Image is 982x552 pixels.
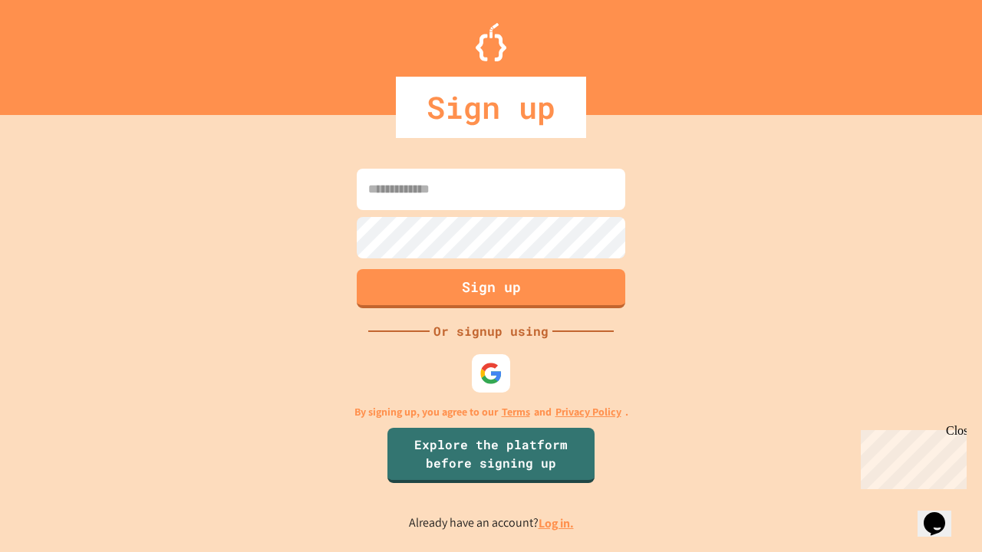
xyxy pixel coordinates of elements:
[479,362,503,385] img: google-icon.svg
[396,77,586,138] div: Sign up
[476,23,506,61] img: Logo.svg
[430,322,552,340] div: Or signup using
[918,491,967,537] iframe: chat widget
[409,514,574,533] p: Already have an account?
[387,428,595,483] a: Explore the platform before signing up
[555,404,621,420] a: Privacy Policy
[502,404,530,420] a: Terms
[357,269,625,308] button: Sign up
[539,515,574,531] a: Log in.
[6,6,106,97] div: Chat with us now!Close
[855,424,967,489] iframe: chat widget
[354,404,628,420] p: By signing up, you agree to our and .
